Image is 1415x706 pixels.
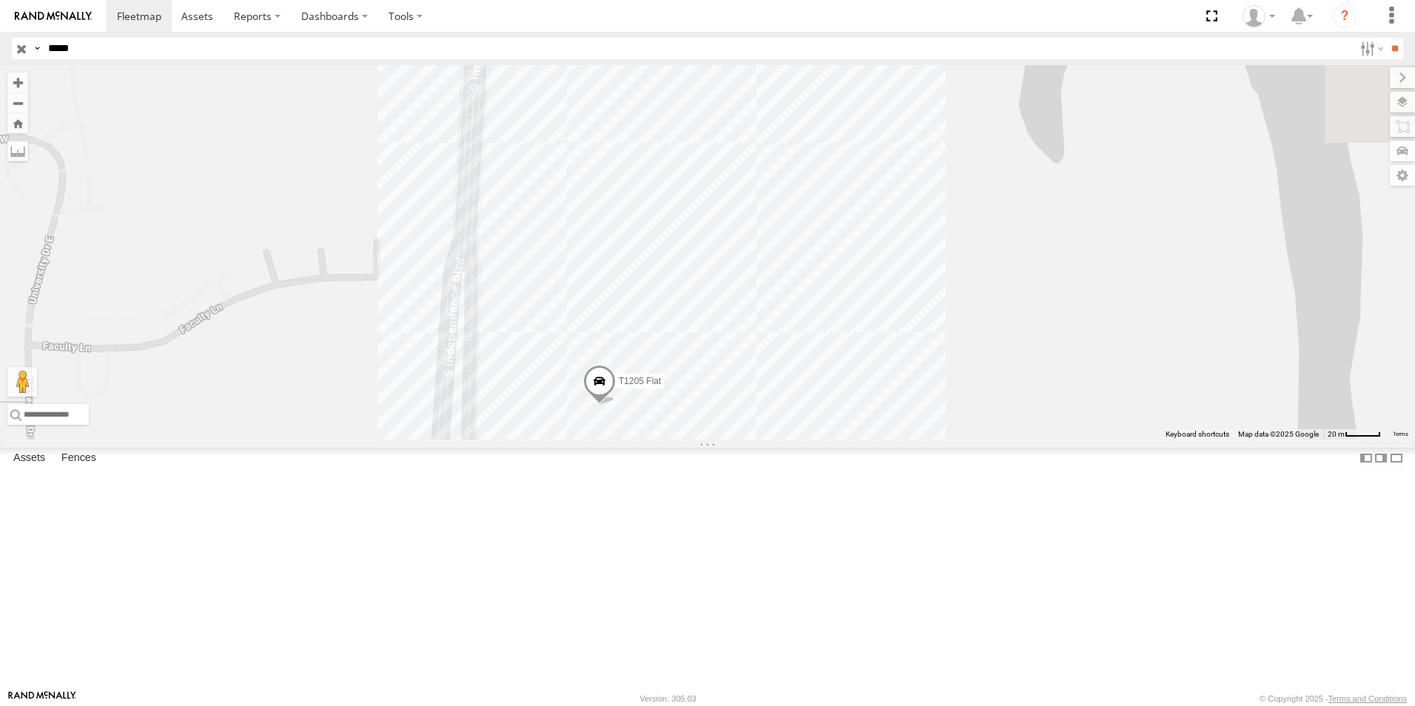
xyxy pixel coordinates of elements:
[1374,448,1388,469] label: Dock Summary Table to the Right
[15,11,92,21] img: rand-logo.svg
[1323,429,1385,440] button: Map Scale: 20 m per 45 pixels
[1333,4,1357,28] i: ?
[1260,694,1407,703] div: © Copyright 2025 -
[7,367,37,397] button: Drag Pegman onto the map to open Street View
[7,113,28,133] button: Zoom Home
[54,448,104,468] label: Fences
[31,38,43,59] label: Search Query
[640,694,696,703] div: Version: 305.03
[619,376,661,386] span: T1205 Flat
[1166,429,1229,440] button: Keyboard shortcuts
[1354,38,1386,59] label: Search Filter Options
[7,141,28,161] label: Measure
[1359,448,1374,469] label: Dock Summary Table to the Left
[8,691,76,706] a: Visit our Website
[7,93,28,113] button: Zoom out
[7,73,28,93] button: Zoom in
[1393,431,1408,437] a: Terms
[1237,5,1280,27] div: Crystal Garcia
[1389,448,1404,469] label: Hide Summary Table
[1390,165,1415,186] label: Map Settings
[1328,694,1407,703] a: Terms and Conditions
[1328,430,1345,438] span: 20 m
[1238,430,1319,438] span: Map data ©2025 Google
[6,448,53,468] label: Assets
